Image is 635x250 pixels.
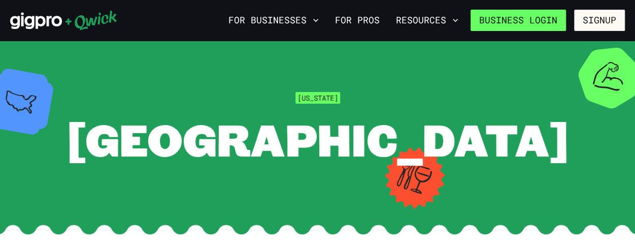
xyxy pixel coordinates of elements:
button: For Businesses [224,12,323,29]
button: Signup [574,10,625,31]
a: For Pros [331,12,384,29]
span: [US_STATE] [295,92,340,104]
a: Business Login [471,10,566,31]
span: [GEOGRAPHIC_DATA] [66,110,569,168]
button: Resources [392,12,462,29]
